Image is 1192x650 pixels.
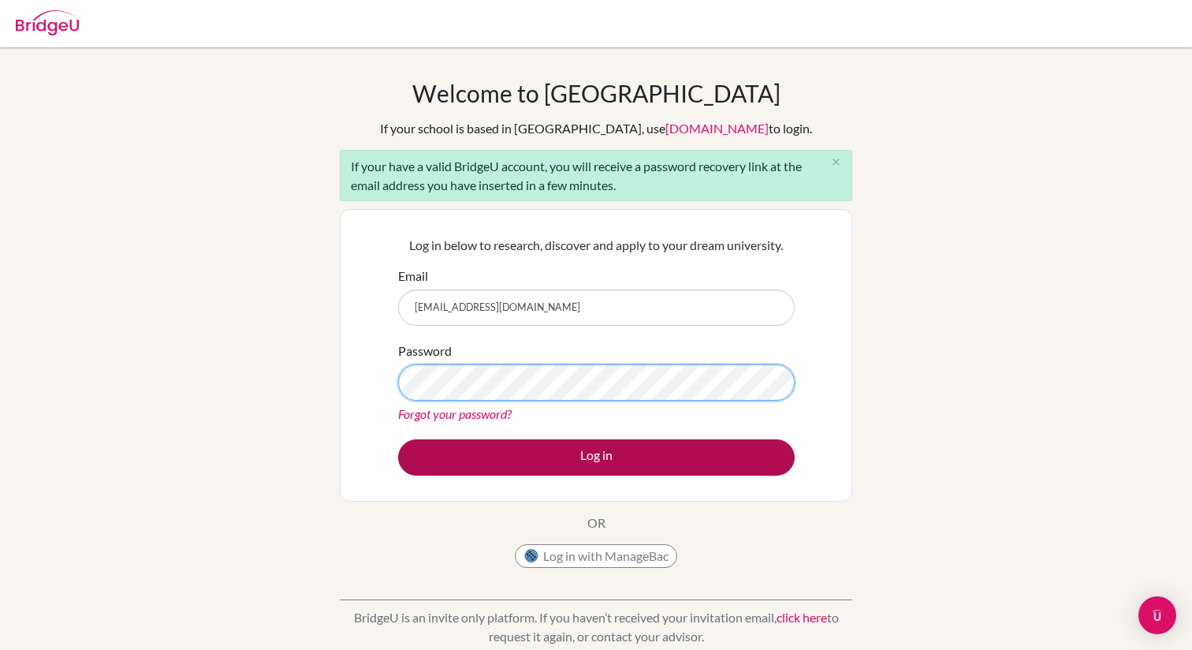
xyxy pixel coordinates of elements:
i: close [830,156,842,168]
p: Log in below to research, discover and apply to your dream university. [398,236,795,255]
div: If your have a valid BridgeU account, you will receive a password recovery link at the email addr... [340,150,852,201]
label: Password [398,342,452,360]
a: [DOMAIN_NAME] [665,121,769,136]
button: Close [820,151,851,174]
label: Email [398,267,428,286]
a: click here [777,610,827,625]
h1: Welcome to [GEOGRAPHIC_DATA] [412,79,780,107]
p: BridgeU is an invite only platform. If you haven’t received your invitation email, to request it ... [340,608,852,646]
p: OR [587,514,605,532]
a: Forgot your password? [398,406,512,421]
img: Bridge-U [16,10,79,35]
button: Log in with ManageBac [515,544,677,568]
div: If your school is based in [GEOGRAPHIC_DATA], use to login. [380,119,812,138]
button: Log in [398,439,795,476]
div: Open Intercom Messenger [1138,596,1176,634]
